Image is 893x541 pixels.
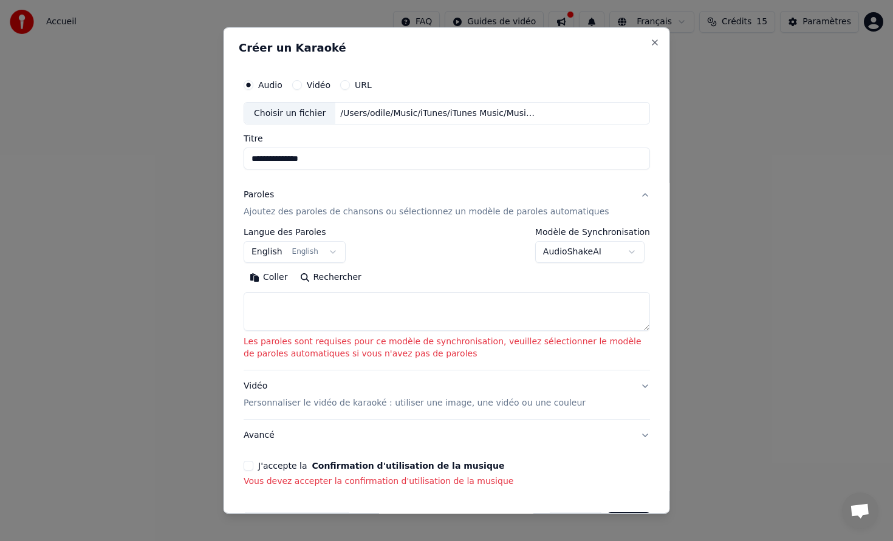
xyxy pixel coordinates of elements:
p: Ajoutez des paroles de chansons ou sélectionnez un modèle de paroles automatiques [244,206,609,219]
label: URL [355,81,372,89]
div: Choisir un fichier [244,103,335,124]
div: Vidéo [244,380,586,409]
button: J'accepte la [312,461,504,470]
button: Avancé [244,420,650,451]
label: Titre [244,135,650,143]
button: VidéoPersonnaliser le vidéo de karaoké : utiliser une image, une vidéo ou une couleur [244,370,650,419]
button: Créer [607,512,649,534]
button: Annuler [549,512,602,534]
label: J'accepte la [258,461,504,470]
p: Les paroles sont requises pour ce modèle de synchronisation, veuillez sélectionner le modèle de p... [244,336,650,361]
div: ParolesAjoutez des paroles de chansons ou sélectionnez un modèle de paroles automatiques [244,228,650,370]
label: Vidéo [306,81,330,89]
label: Audio [258,81,282,89]
div: /Users/odile/Music/iTunes/iTunes Music/Music/[PERSON_NAME]/[PERSON_NAME] Live tour '85/08 [PERSON... [335,107,542,120]
button: ParolesAjoutez des paroles de chansons ou sélectionnez un modèle de paroles automatiques [244,180,650,228]
label: Langue des Paroles [244,228,346,237]
div: Paroles [244,189,274,202]
button: Rechercher [293,268,367,288]
button: Coller [244,268,294,288]
p: Vous devez accepter la confirmation d'utilisation de la musique [244,475,650,488]
label: Modèle de Synchronisation [535,228,649,237]
p: Personnaliser le vidéo de karaoké : utiliser une image, une vidéo ou une couleur [244,397,586,409]
h2: Créer un Karaoké [239,43,655,53]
